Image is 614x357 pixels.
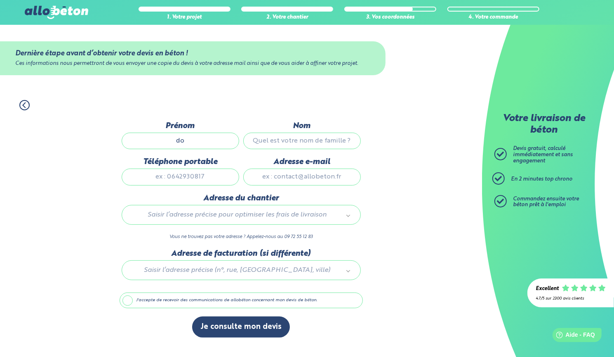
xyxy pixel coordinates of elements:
div: 2. Votre chantier [241,14,333,21]
span: Devis gratuit, calculé immédiatement et sans engagement [513,146,573,163]
img: allobéton [25,6,88,19]
label: Adresse e-mail [243,157,361,167]
span: En 2 minutes top chrono [511,176,572,182]
label: J'accepte de recevoir des communications de allobéton concernant mon devis de béton. [120,293,363,308]
iframe: Help widget launcher [541,325,605,348]
a: Saisir l’adresse précise pour optimiser les frais de livraison [130,209,352,220]
span: Saisir l’adresse précise pour optimiser les frais de livraison [134,209,341,220]
div: Excellent [536,286,559,292]
input: Quel est votre prénom ? [122,133,239,149]
label: Téléphone portable [122,157,239,167]
p: Vous ne trouvez pas votre adresse ? Appelez-nous au 09 72 55 12 83 [122,233,361,241]
input: ex : contact@allobeton.fr [243,169,361,185]
input: ex : 0642930817 [122,169,239,185]
div: Dernière étape avant d’obtenir votre devis en béton ! [15,50,370,57]
label: Prénom [122,121,239,131]
input: Quel est votre nom de famille ? [243,133,361,149]
span: Commandez ensuite votre béton prêt à l'emploi [513,196,579,208]
div: Ces informations nous permettront de vous envoyer une copie du devis à votre adresse mail ainsi q... [15,61,370,67]
div: 3. Vos coordonnées [344,14,436,21]
div: 1. Votre projet [139,14,231,21]
div: 4.7/5 sur 2300 avis clients [536,296,606,301]
label: Nom [243,121,361,131]
p: Votre livraison de béton [496,113,591,136]
button: Je consulte mon devis [192,317,290,338]
div: 4. Votre commande [447,14,539,21]
label: Adresse du chantier [122,194,361,203]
